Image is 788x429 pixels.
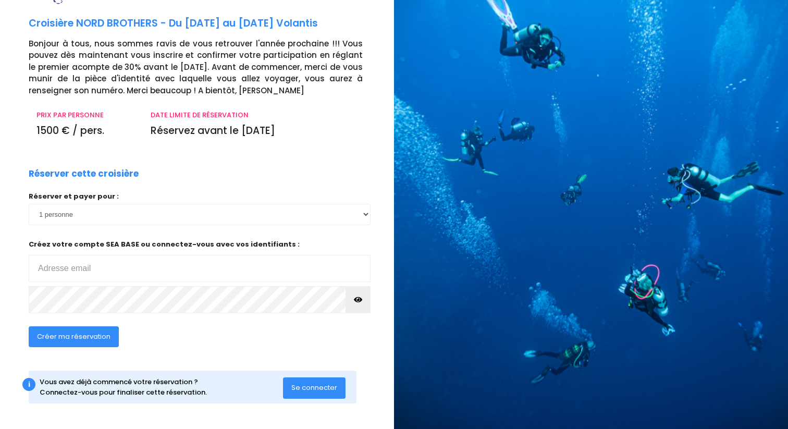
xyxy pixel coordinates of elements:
[36,110,135,120] p: PRIX PAR PERSONNE
[29,167,139,181] p: Réserver cette croisière
[36,124,135,139] p: 1500 € / pers.
[37,332,110,341] span: Créer ma réservation
[29,191,371,202] p: Réserver et payer pour :
[22,378,35,391] div: i
[29,16,386,31] p: Croisière NORD BROTHERS - Du [DATE] au [DATE] Volantis
[29,38,386,97] p: Bonjour à tous, nous sommes ravis de vous retrouver l'année prochaine !!! Vous pouvez dès mainten...
[40,377,284,397] div: Vous avez déjà commencé votre réservation ? Connectez-vous pour finaliser cette réservation.
[29,239,371,283] p: Créez votre compte SEA BASE ou connectez-vous avec vos identifiants :
[151,110,363,120] p: DATE LIMITE DE RÉSERVATION
[283,377,346,398] button: Se connecter
[29,255,371,282] input: Adresse email
[29,326,119,347] button: Créer ma réservation
[151,124,363,139] p: Réservez avant le [DATE]
[283,383,346,392] a: Se connecter
[291,383,337,393] span: Se connecter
